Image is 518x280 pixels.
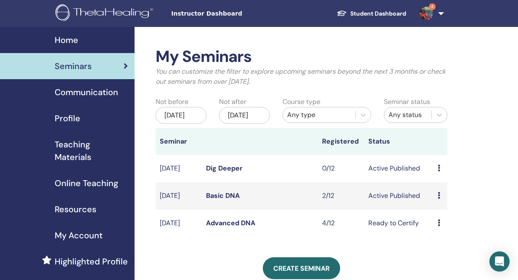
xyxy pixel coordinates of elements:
[263,257,340,279] a: Create seminar
[156,128,202,155] th: Seminar
[364,210,433,237] td: Ready to Certify
[364,128,433,155] th: Status
[55,86,118,99] span: Communication
[206,164,243,173] a: Dig Deeper
[156,97,188,107] label: Not before
[55,34,78,46] span: Home
[156,67,447,87] p: You can customize the filter to explore upcoming seminars beyond the next 3 months or check out s...
[318,182,364,210] td: 2/12
[55,112,80,125] span: Profile
[55,203,96,216] span: Resources
[206,191,240,200] a: Basic DNA
[55,4,156,23] img: logo.png
[55,255,128,268] span: Highlighted Profile
[429,3,436,10] span: 4
[55,177,118,189] span: Online Teaching
[156,107,206,124] div: [DATE]
[171,9,297,18] span: Instructor Dashboard
[156,155,202,182] td: [DATE]
[388,110,427,120] div: Any status
[283,97,320,107] label: Course type
[219,107,270,124] div: [DATE]
[55,60,92,72] span: Seminars
[364,182,433,210] td: Active Published
[318,210,364,237] td: 4/12
[384,97,430,107] label: Seminar status
[287,110,351,120] div: Any type
[156,47,447,67] h2: My Seminars
[318,155,364,182] td: 0/12
[364,155,433,182] td: Active Published
[273,264,330,273] span: Create seminar
[156,210,202,237] td: [DATE]
[206,219,255,227] a: Advanced DNA
[330,6,413,21] a: Student Dashboard
[219,97,246,107] label: Not after
[318,128,364,155] th: Registered
[489,251,510,272] div: Open Intercom Messenger
[420,7,433,20] img: default.jpg
[55,229,103,242] span: My Account
[337,10,347,17] img: graduation-cap-white.svg
[156,182,202,210] td: [DATE]
[55,138,128,163] span: Teaching Materials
